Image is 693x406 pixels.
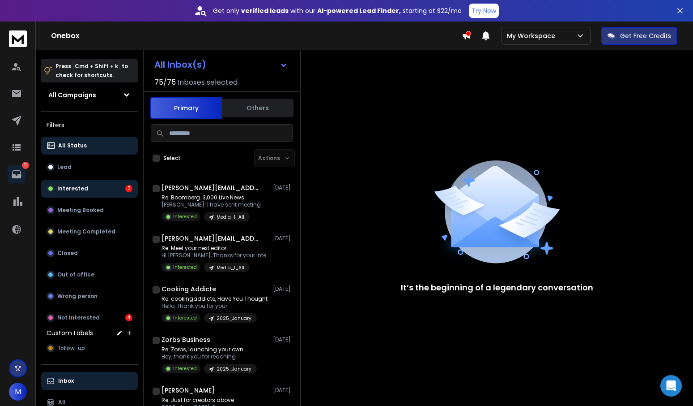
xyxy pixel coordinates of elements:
p: Re: cookingaddicte, Have You Thought [162,295,268,302]
button: M [9,383,27,401]
button: Try Now [469,4,499,18]
p: Closed [57,250,78,257]
p: Re: Zorbs, launching your own [162,346,257,353]
p: 2025_January [217,366,251,372]
p: Interested [173,213,197,220]
button: Get Free Credits [601,27,677,45]
button: Lead [41,158,138,176]
h1: Zorbs Business [162,335,210,344]
button: Out of office [41,266,138,284]
p: My Workspace [507,31,559,40]
h1: All Campaigns [48,91,96,99]
h3: Inboxes selected [178,77,238,88]
h3: Custom Labels [47,328,93,337]
span: 75 / 75 [154,77,176,88]
p: Try Now [472,6,496,15]
p: [DATE] [273,387,293,394]
button: follow-up [41,339,138,357]
button: Meeting Completed [41,223,138,241]
p: Media_1_All [217,264,244,271]
a: 11 [8,165,26,183]
p: [DATE] [273,235,293,242]
h1: Cooking Addicte [162,285,216,294]
label: Select [163,155,181,162]
p: Get Free Credits [620,31,671,40]
p: Re: Meet your next editor [162,245,269,252]
p: Press to check for shortcuts. [55,62,128,80]
p: [DATE] [273,336,293,343]
p: 11 [22,162,29,169]
p: Interested [173,365,197,372]
p: [DATE] [273,184,293,191]
button: Primary [150,97,222,119]
strong: verified leads [241,6,289,15]
button: Closed [41,244,138,262]
p: Lead [57,164,72,171]
p: Interested [57,185,88,192]
h1: All Inbox(s) [154,60,206,69]
p: [DATE] [273,285,293,293]
strong: AI-powered Lead Finder, [317,6,401,15]
p: Get only with our starting at $22/mo [213,6,462,15]
button: Meeting Booked [41,201,138,219]
button: Not Interested4 [41,309,138,327]
span: follow-up [58,345,85,352]
button: Wrong person [41,287,138,305]
p: Interested [173,315,197,321]
span: Cmd + Shift + k [73,61,119,71]
div: 7 [125,185,132,192]
p: Not Interested [57,314,100,321]
button: All Campaigns [41,86,138,104]
p: Inbox [58,377,74,384]
p: Media_1_All [217,214,244,220]
p: Hello, Thank you for your [162,302,268,310]
p: Re: Just for creators above [162,397,265,404]
button: Interested7 [41,180,138,198]
div: Open Intercom Messenger [660,375,682,397]
img: logo [9,30,27,47]
p: Meeting Completed [57,228,115,235]
p: Hi [PERSON_NAME], Thanks for your interest [162,252,269,259]
h1: [PERSON_NAME][EMAIL_ADDRESS][DOMAIN_NAME] [162,234,260,243]
p: All [58,399,66,406]
h1: Onebox [51,30,462,41]
p: It’s the beginning of a legendary conversation [401,281,593,294]
p: Meeting Booked [57,207,104,214]
button: All Inbox(s) [147,56,295,73]
button: Inbox [41,372,138,390]
p: [PERSON_NAME]! I have sent meeting [162,201,261,208]
div: 4 [125,314,132,321]
p: Interested [173,264,197,271]
h1: [PERSON_NAME][EMAIL_ADDRESS][DOMAIN_NAME] [162,183,260,192]
h1: [PERSON_NAME] [162,386,215,395]
p: Hey, thank you for reaching [162,353,257,360]
h3: Filters [41,119,138,131]
p: Out of office [57,271,94,278]
p: 2025_January [217,315,251,322]
button: All Status [41,137,138,155]
button: Others [222,98,293,118]
p: Wrong person [57,293,98,300]
p: All Status [58,142,87,149]
p: Re: Boomberg. 3,000 Live News. [162,194,261,201]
